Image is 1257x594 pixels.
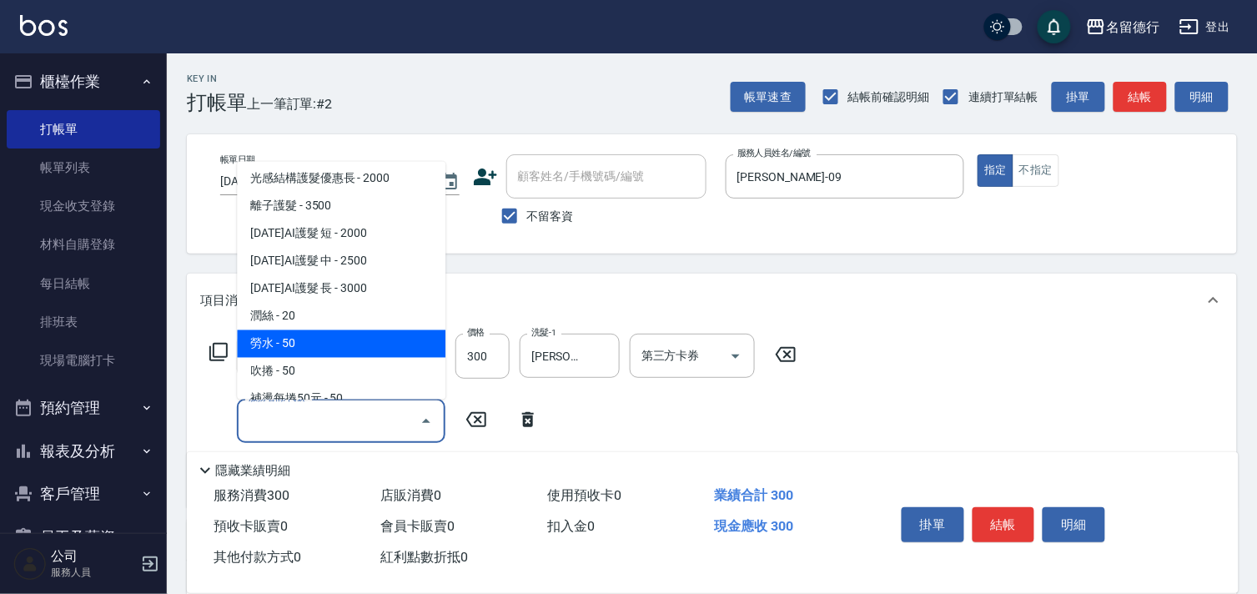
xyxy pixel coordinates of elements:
span: 吹捲 - 50 [237,358,445,385]
a: 材料自購登錄 [7,225,160,264]
a: 帳單列表 [7,148,160,187]
button: 掛單 [1052,82,1105,113]
p: 隱藏業績明細 [215,462,290,480]
span: 連續打單結帳 [968,88,1038,106]
button: 預約管理 [7,386,160,430]
p: 服務人員 [51,565,136,580]
input: YYYY/MM/DD hh:mm [220,168,423,195]
h3: 打帳單 [187,91,247,114]
span: [DATE]AI護髮 短 - 2000 [237,220,445,248]
span: 預收卡販賣 0 [214,518,288,534]
label: 服務人員姓名/編號 [737,147,811,159]
button: 報表及分析 [7,430,160,473]
button: Choose date, selected date is 2025-08-23 [430,162,470,202]
label: 價格 [467,326,485,339]
span: 店販消費 0 [380,487,441,503]
span: 紅利點數折抵 0 [380,549,468,565]
div: 項目消費 [187,274,1237,327]
button: 帳單速查 [731,82,806,113]
a: 打帳單 [7,110,160,148]
span: 離子護髮 - 3500 [237,193,445,220]
span: 現金應收 300 [714,518,793,534]
button: 客戶管理 [7,472,160,516]
button: Open [722,343,749,370]
button: 不指定 [1013,154,1059,187]
span: 會員卡販賣 0 [380,518,455,534]
span: [DATE]AI護髮 中 - 2500 [237,248,445,275]
a: 現場電腦打卡 [7,341,160,380]
h5: 公司 [51,548,136,565]
span: 服務消費 300 [214,487,289,503]
p: 項目消費 [200,292,250,310]
button: 結帳 [1114,82,1167,113]
span: 補燙每捲50元 - 50 [237,385,445,413]
button: 員工及薪資 [7,516,160,559]
button: 明細 [1175,82,1229,113]
span: 不留客資 [527,208,574,225]
span: 使用預收卡 0 [547,487,621,503]
button: 明細 [1043,507,1105,542]
span: 勞水 - 50 [237,330,445,358]
span: 其他付款方式 0 [214,549,301,565]
a: 現金收支登錄 [7,187,160,225]
button: save [1038,10,1071,43]
a: 排班表 [7,303,160,341]
span: [DATE]AI護髮 長 - 3000 [237,275,445,303]
span: 扣入金 0 [547,518,595,534]
a: 每日結帳 [7,264,160,303]
span: 結帳前確認明細 [848,88,930,106]
div: 名留德行 [1106,17,1159,38]
h2: Key In [187,73,247,84]
button: 登出 [1173,12,1237,43]
label: 帳單日期 [220,154,255,166]
img: Logo [20,15,68,36]
button: 指定 [978,154,1013,187]
button: Close [413,408,440,435]
span: 潤絲 - 20 [237,303,445,330]
button: 櫃檯作業 [7,60,160,103]
button: 結帳 [973,507,1035,542]
button: 掛單 [902,507,964,542]
button: 名留德行 [1079,10,1166,44]
span: 業績合計 300 [714,487,793,503]
span: 上一筆訂單:#2 [247,93,333,114]
span: 光感結構護髮優惠長 - 2000 [237,165,445,193]
img: Person [13,547,47,581]
label: 洗髮-1 [531,326,556,339]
